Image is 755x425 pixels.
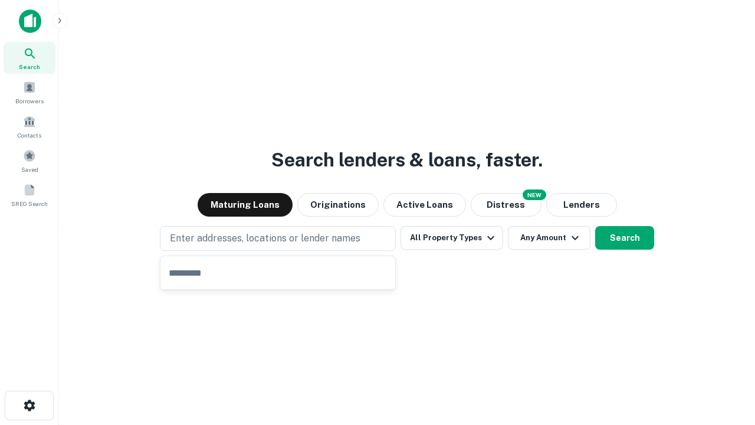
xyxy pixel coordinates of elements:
button: All Property Types [401,226,503,250]
a: Search [4,42,55,74]
span: Contacts [18,130,41,140]
a: Borrowers [4,76,55,108]
h3: Search lenders & loans, faster. [271,146,543,174]
button: Enter addresses, locations or lender names [160,226,396,251]
button: Search [595,226,654,250]
button: Maturing Loans [198,193,293,217]
button: Originations [297,193,379,217]
span: Search [19,62,40,71]
span: Borrowers [15,96,44,106]
div: NEW [523,189,546,200]
span: SREO Search [11,199,48,208]
img: capitalize-icon.png [19,9,41,33]
button: Lenders [546,193,617,217]
a: Saved [4,145,55,176]
button: Any Amount [508,226,590,250]
a: SREO Search [4,179,55,211]
iframe: Chat Widget [696,331,755,387]
p: Enter addresses, locations or lender names [170,231,360,246]
button: Search distressed loans with lien and other non-mortgage details. [471,193,541,217]
button: Active Loans [383,193,466,217]
a: Contacts [4,110,55,142]
span: Saved [21,165,38,174]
